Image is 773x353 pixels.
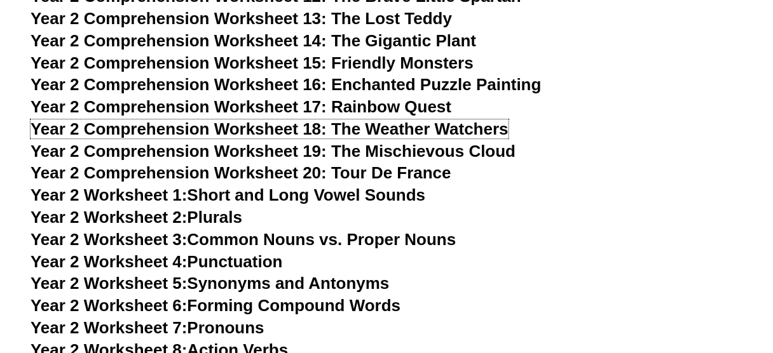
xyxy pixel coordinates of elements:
[31,97,451,116] a: Year 2 Comprehension Worksheet 17: Rainbow Quest
[31,119,509,138] a: Year 2 Comprehension Worksheet 18: The Weather Watchers
[31,230,456,249] a: Year 2 Worksheet 3:Common Nouns vs. Proper Nouns
[552,210,773,353] iframe: Chat Widget
[31,142,516,161] a: Year 2 Comprehension Worksheet 19: The Mischievous Cloud
[31,185,425,204] a: Year 2 Worksheet 1:Short and Long Vowel Sounds
[31,296,400,315] a: Year 2 Worksheet 6:Forming Compound Words
[552,210,773,353] div: 聊天小工具
[31,163,451,182] a: Year 2 Comprehension Worksheet 20: Tour De France
[31,252,283,271] a: Year 2 Worksheet 4:Punctuation
[31,31,476,50] a: Year 2 Comprehension Worksheet 14: The Gigantic Plant
[31,318,264,337] a: Year 2 Worksheet 7:Pronouns
[31,274,390,293] a: Year 2 Worksheet 5:Synonyms and Antonyms
[31,230,188,249] span: Year 2 Worksheet 3:
[31,185,188,204] span: Year 2 Worksheet 1:
[31,208,188,227] span: Year 2 Worksheet 2:
[31,9,452,28] a: Year 2 Comprehension Worksheet 13: The Lost Teddy
[31,318,188,337] span: Year 2 Worksheet 7:
[31,252,188,271] span: Year 2 Worksheet 4:
[31,296,188,315] span: Year 2 Worksheet 6:
[31,208,242,227] a: Year 2 Worksheet 2:Plurals
[31,274,188,293] span: Year 2 Worksheet 5:
[31,53,474,72] a: Year 2 Comprehension Worksheet 15: Friendly Monsters
[31,75,542,94] a: Year 2 Comprehension Worksheet 16: Enchanted Puzzle Painting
